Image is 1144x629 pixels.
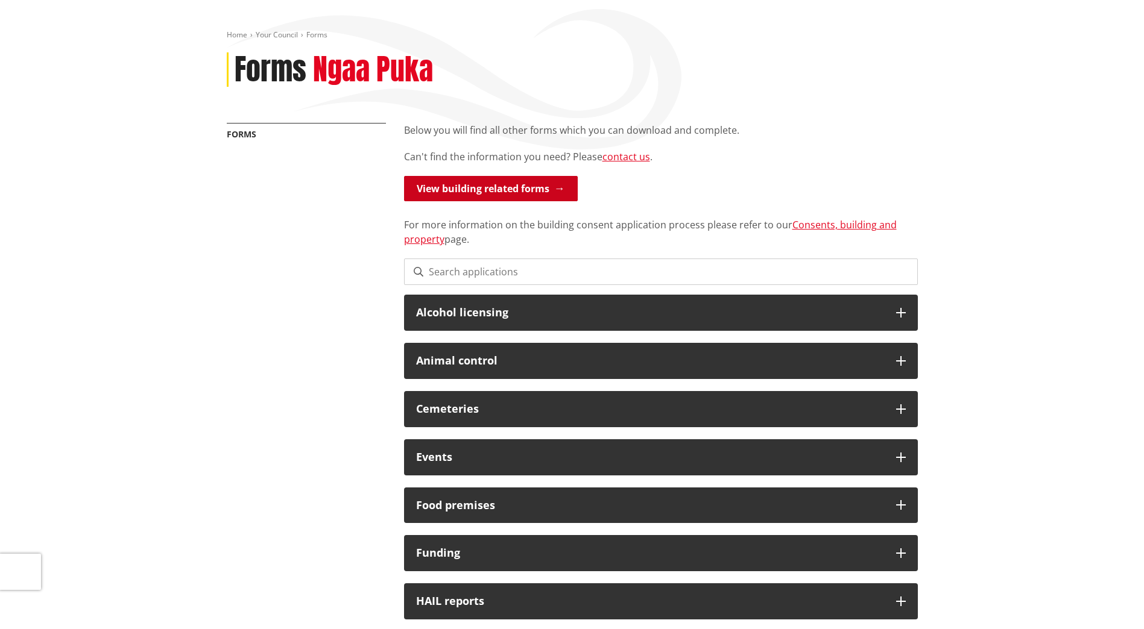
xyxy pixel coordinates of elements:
[235,52,306,87] h1: Forms
[416,355,884,367] h3: Animal control
[256,30,298,40] a: Your Council
[227,30,247,40] a: Home
[1089,578,1132,622] iframe: Messenger Launcher
[416,451,884,463] h3: Events
[227,128,256,140] a: Forms
[404,123,918,137] p: Below you will find all other forms which you can download and complete.
[306,30,327,40] span: Forms
[416,307,884,319] h3: Alcohol licensing
[416,595,884,607] h3: HAIL reports
[416,499,884,512] h3: Food premises
[313,52,433,87] h2: Ngaa Puka
[227,30,918,40] nav: breadcrumb
[416,403,884,415] h3: Cemeteries
[602,150,650,163] a: contact us
[404,258,918,285] input: Search applications
[416,547,884,559] h3: Funding
[404,218,897,246] a: Consents, building and property
[404,149,918,164] p: Can't find the information you need? Please .
[404,203,918,246] p: For more information on the building consent application process please refer to our page.
[404,176,578,201] a: View building related forms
